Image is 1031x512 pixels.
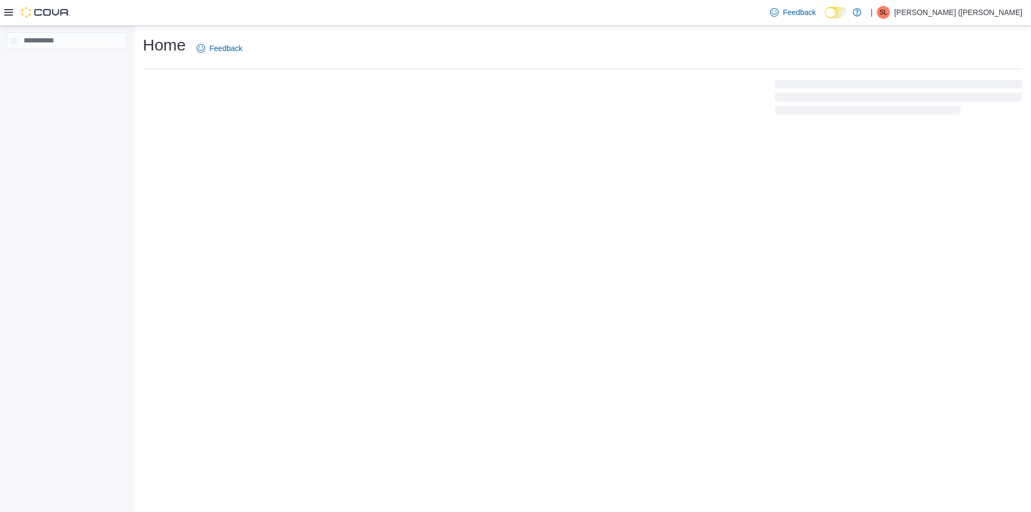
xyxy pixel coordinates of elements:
[783,7,816,18] span: Feedback
[21,7,70,18] img: Cova
[880,6,888,19] span: SL
[894,6,1022,19] p: [PERSON_NAME] ([PERSON_NAME]
[775,82,1022,117] span: Loading
[825,7,847,18] input: Dark Mode
[143,34,186,56] h1: Home
[6,52,127,77] nav: Complex example
[192,38,246,59] a: Feedback
[877,6,890,19] div: Sean (Lucas) Wilton
[766,2,820,23] a: Feedback
[209,43,242,54] span: Feedback
[871,6,873,19] p: |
